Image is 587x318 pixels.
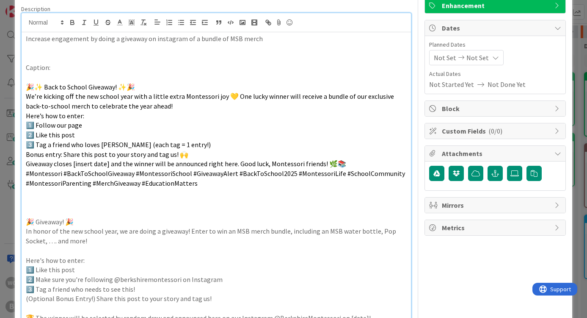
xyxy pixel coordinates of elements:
span: Block [442,103,550,114]
span: Enhancement [442,0,550,11]
span: Metrics [442,223,550,233]
span: 🎉✨ Back to School Giveaway! ✨🎉 [26,83,135,91]
p: 1️⃣ Like this post [26,265,407,275]
p: 3️⃣ Tag a friend who needs to see this! [26,285,407,294]
span: Bonus entry: Share this post to your story and tag us! 🙌 [26,150,188,159]
span: Dates [442,23,550,33]
span: Planned Dates [429,40,561,49]
span: Mirrors [442,200,550,210]
p: 2️⃣ Make sure you're following @berkshiremontessori on Instagram [26,275,407,285]
span: 1️⃣ Follow our page [26,121,82,129]
span: ( 0/0 ) [488,127,502,135]
span: Giveaway closes [insert date] and the winner will be announced right here. Good luck, Montessori ... [26,159,346,168]
span: Support [18,1,39,11]
p: (Optional Bonus Entry!) Share this post to your story and tag us! [26,294,407,304]
span: Actual Dates [429,70,561,78]
span: #Montessori #BackToSchoolGiveaway #MontessoriSchool #GiveawayAlert #BackToSchool2025 #MontessoriL... [26,169,406,187]
p: Increase engagement by doing a giveaway on instagram of a bundle of MSB merch [26,34,407,44]
span: We’re kicking off the new school year with a little extra Montessori joy 💛 One lucky winner will ... [26,92,395,110]
span: Description [21,5,50,13]
p: In honor of the new school year, we are doing a giveaway! Enter to win an MSB merch bundle, inclu... [26,226,407,245]
span: Not Started Yet [429,79,474,89]
span: Custom Fields [442,126,550,136]
p: Caption: [26,63,407,73]
span: 2️⃣ Like this post [26,131,75,139]
span: Attachments [442,148,550,159]
span: Not Set [434,53,456,63]
span: 3️⃣ Tag a friend who loves [PERSON_NAME] (each tag = 1 entry!) [26,140,211,149]
span: Not Set [466,53,489,63]
span: Here’s how to enter: [26,112,84,120]
p: 🎉 Giveaway! 🎉 [26,217,407,227]
span: Not Done Yet [488,79,526,89]
p: Here's how to enter: [26,256,407,265]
